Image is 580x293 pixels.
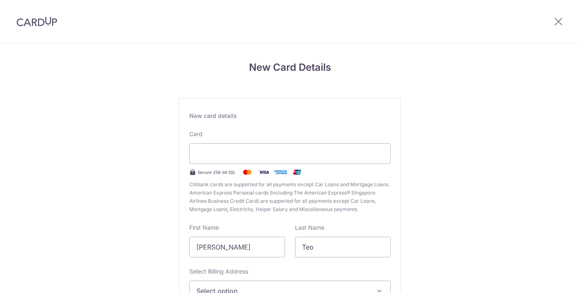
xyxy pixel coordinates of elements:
[295,237,391,257] input: Cardholder Last Name
[189,267,248,276] label: Select Billing Address
[256,167,272,177] img: Visa
[189,223,219,232] label: First Name
[189,112,391,120] div: New card details
[289,167,305,177] img: .alt.unionpay
[189,180,391,214] span: Citibank cards are supported for all payments except Car Loans and Mortgage Loans. American Expre...
[179,60,401,75] h4: New Card Details
[196,149,384,159] iframe: Secure card payment input frame
[189,237,285,257] input: Cardholder First Name
[189,130,203,138] label: Card
[239,167,256,177] img: Mastercard
[272,167,289,177] img: .alt.amex
[17,17,57,26] img: CardUp
[295,223,324,232] label: Last Name
[198,169,236,175] span: Secure 256-bit SSL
